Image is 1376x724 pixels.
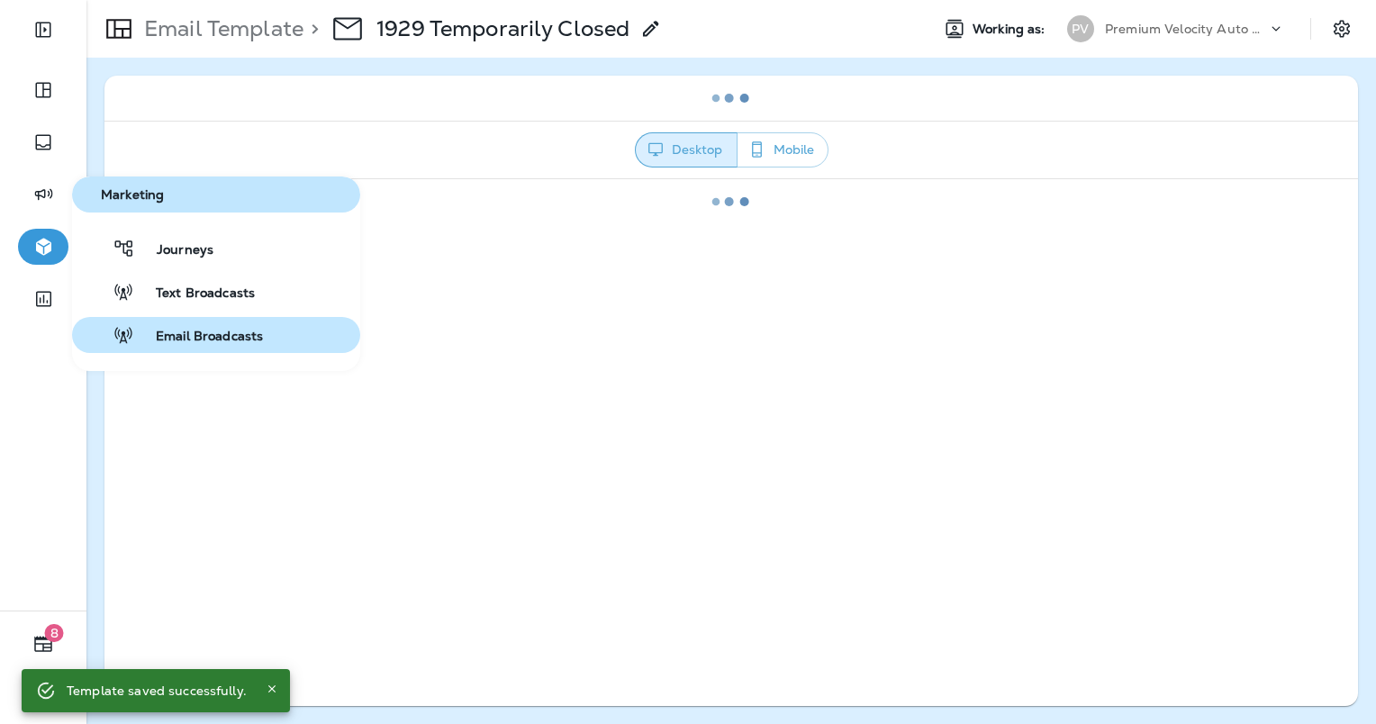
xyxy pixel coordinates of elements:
[72,317,360,353] button: Email Broadcasts
[376,15,629,42] p: 1929 Temporarily Closed
[737,132,828,167] button: Mobile
[72,274,360,310] button: Text Broadcasts
[134,285,255,303] span: Text Broadcasts
[261,678,283,700] button: Close
[18,12,68,48] button: Expand Sidebar
[1067,15,1094,42] div: PV
[67,674,247,707] div: Template saved successfully.
[135,242,213,259] span: Journeys
[72,176,360,213] button: Marketing
[303,15,319,42] p: >
[79,187,353,203] span: Marketing
[635,132,738,167] button: Desktop
[973,22,1049,37] span: Working as:
[45,624,64,642] span: 8
[137,15,303,42] p: Email Template
[1326,13,1358,45] button: Settings
[1105,22,1267,36] p: Premium Velocity Auto dba Jiffy Lube
[72,231,360,267] button: Journeys
[134,329,263,346] span: Email Broadcasts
